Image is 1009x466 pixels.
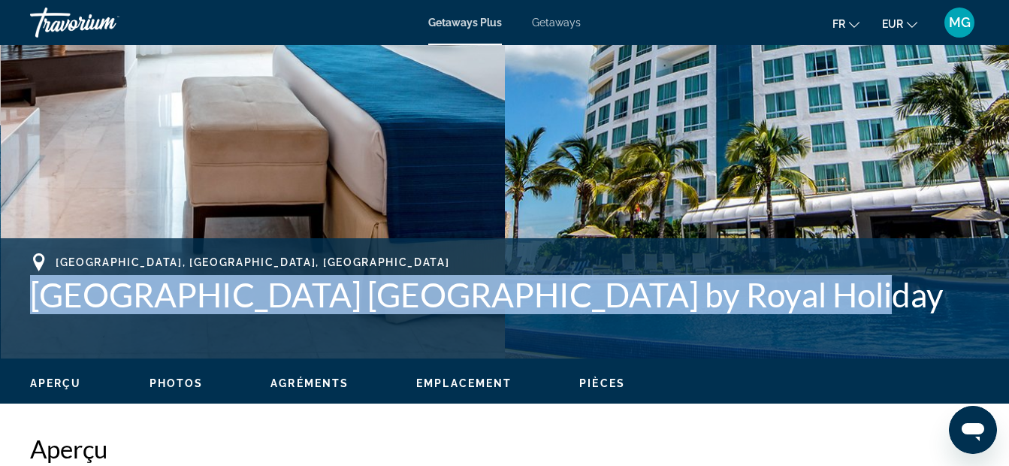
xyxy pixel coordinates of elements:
[428,17,502,29] a: Getaways Plus
[416,377,512,390] button: Emplacement
[30,434,979,464] h2: Aperçu
[270,377,349,390] button: Agréments
[30,3,180,42] a: Travorium
[56,256,449,268] span: [GEOGRAPHIC_DATA], [GEOGRAPHIC_DATA], [GEOGRAPHIC_DATA]
[949,406,997,454] iframe: Bouton de lancement de la fenêtre de messagerie
[532,17,581,29] a: Getaways
[30,275,979,314] h1: [GEOGRAPHIC_DATA] [GEOGRAPHIC_DATA] by Royal Holiday
[579,377,625,389] span: Pièces
[579,377,625,390] button: Pièces
[30,377,82,389] span: Aperçu
[150,377,204,390] button: Photos
[882,13,917,35] button: Change currency
[150,377,204,389] span: Photos
[832,13,859,35] button: Change language
[882,18,903,30] span: EUR
[832,18,845,30] span: fr
[949,15,971,30] span: MG
[270,377,349,389] span: Agréments
[416,377,512,389] span: Emplacement
[30,377,82,390] button: Aperçu
[940,7,979,38] button: User Menu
